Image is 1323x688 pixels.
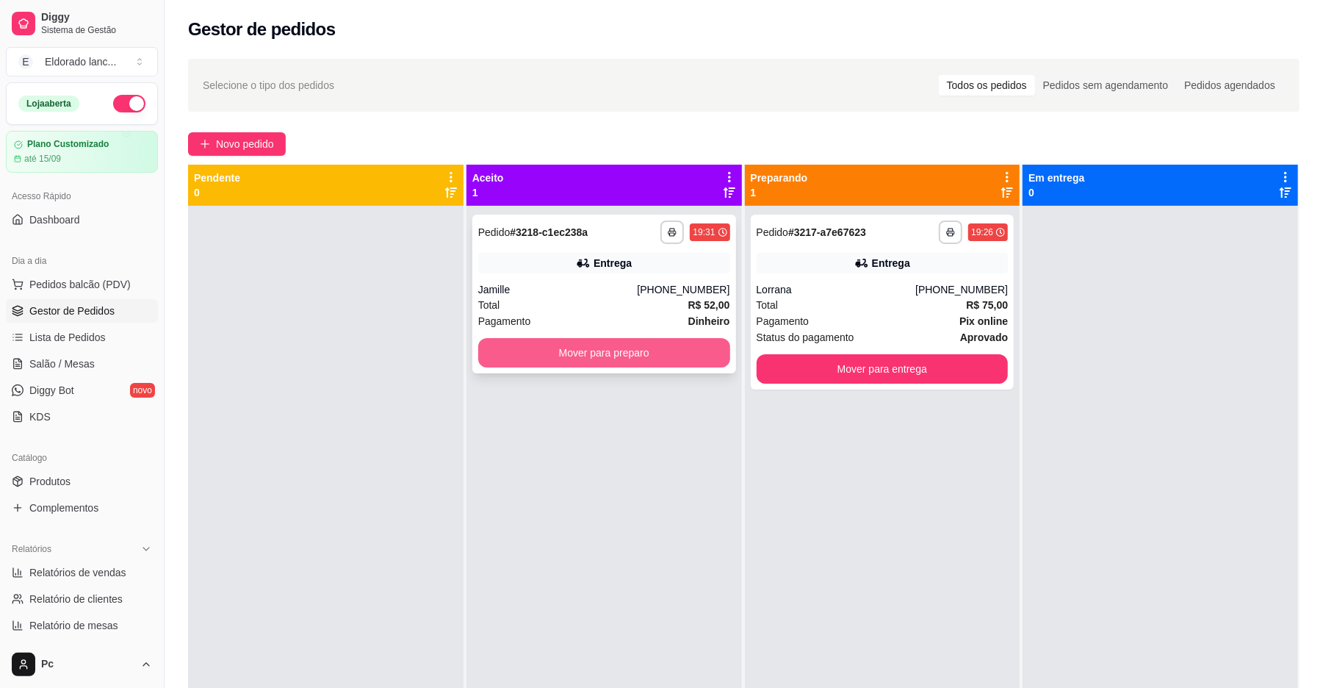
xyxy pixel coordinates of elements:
[757,313,810,329] span: Pagamento
[6,131,158,173] a: Plano Customizadoaté 15/09
[472,171,504,185] p: Aceito
[6,352,158,376] a: Salão / Mesas
[203,77,334,93] span: Selecione o tipo dos pedidos
[29,330,106,345] span: Lista de Pedidos
[960,332,1008,343] strong: aprovado
[6,561,158,584] a: Relatórios de vendas
[757,282,916,297] div: Lorrana
[693,226,715,238] div: 19:31
[18,54,33,69] span: E
[6,379,158,402] a: Diggy Botnovo
[194,185,240,200] p: 0
[510,226,588,238] strong: # 3218-c1ec238a
[6,6,158,41] a: DiggySistema de Gestão
[6,299,158,323] a: Gestor de Pedidos
[6,614,158,637] a: Relatório de mesas
[6,208,158,232] a: Dashboard
[757,226,789,238] span: Pedido
[915,282,1008,297] div: [PHONE_NUMBER]
[6,47,158,76] button: Select a team
[29,501,98,515] span: Complementos
[472,185,504,200] p: 1
[688,315,730,327] strong: Dinheiro
[478,297,500,313] span: Total
[1028,171,1084,185] p: Em entrega
[6,249,158,273] div: Dia a dia
[6,640,158,664] a: Relatório de fidelidadenovo
[478,338,730,368] button: Mover para preparo
[29,277,131,292] span: Pedidos balcão (PDV)
[24,153,61,165] article: até 15/09
[959,315,1008,327] strong: Pix online
[6,587,158,611] a: Relatório de clientes
[6,647,158,682] button: Pc
[29,618,118,633] span: Relatório de mesas
[29,304,115,318] span: Gestor de Pedidos
[6,470,158,493] a: Produtos
[6,184,158,208] div: Acesso Rápido
[637,282,729,297] div: [PHONE_NUMBER]
[29,565,126,580] span: Relatórios de vendas
[41,24,152,36] span: Sistema de Gestão
[594,256,632,270] div: Entrega
[216,136,274,152] span: Novo pedido
[971,226,993,238] div: 19:26
[200,139,210,149] span: plus
[751,185,808,200] p: 1
[939,75,1035,96] div: Todos os pedidos
[29,474,71,489] span: Produtos
[1035,75,1176,96] div: Pedidos sem agendamento
[6,496,158,520] a: Complementos
[751,171,808,185] p: Preparando
[188,18,336,41] h2: Gestor de pedidos
[478,226,511,238] span: Pedido
[41,658,134,671] span: Pc
[757,297,779,313] span: Total
[29,409,51,424] span: KDS
[188,132,286,156] button: Novo pedido
[194,171,240,185] p: Pendente
[757,354,1009,384] button: Mover para entrega
[45,54,116,69] div: Eldorado lanc ...
[12,543,51,555] span: Relatórios
[27,139,109,150] article: Plano Customizado
[1028,185,1084,200] p: 0
[1176,75,1283,96] div: Pedidos agendados
[6,405,158,429] a: KDS
[6,446,158,470] div: Catálogo
[788,226,866,238] strong: # 3217-a7e67623
[29,592,123,606] span: Relatório de clientes
[478,313,531,329] span: Pagamento
[757,329,854,345] span: Status do pagamento
[872,256,910,270] div: Entrega
[41,11,152,24] span: Diggy
[18,96,79,112] div: Loja aberta
[29,383,74,398] span: Diggy Bot
[688,299,730,311] strong: R$ 52,00
[478,282,638,297] div: Jamille
[966,299,1008,311] strong: R$ 75,00
[6,326,158,349] a: Lista de Pedidos
[113,95,145,112] button: Alterar Status
[29,212,80,227] span: Dashboard
[29,356,95,371] span: Salão / Mesas
[6,273,158,296] button: Pedidos balcão (PDV)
